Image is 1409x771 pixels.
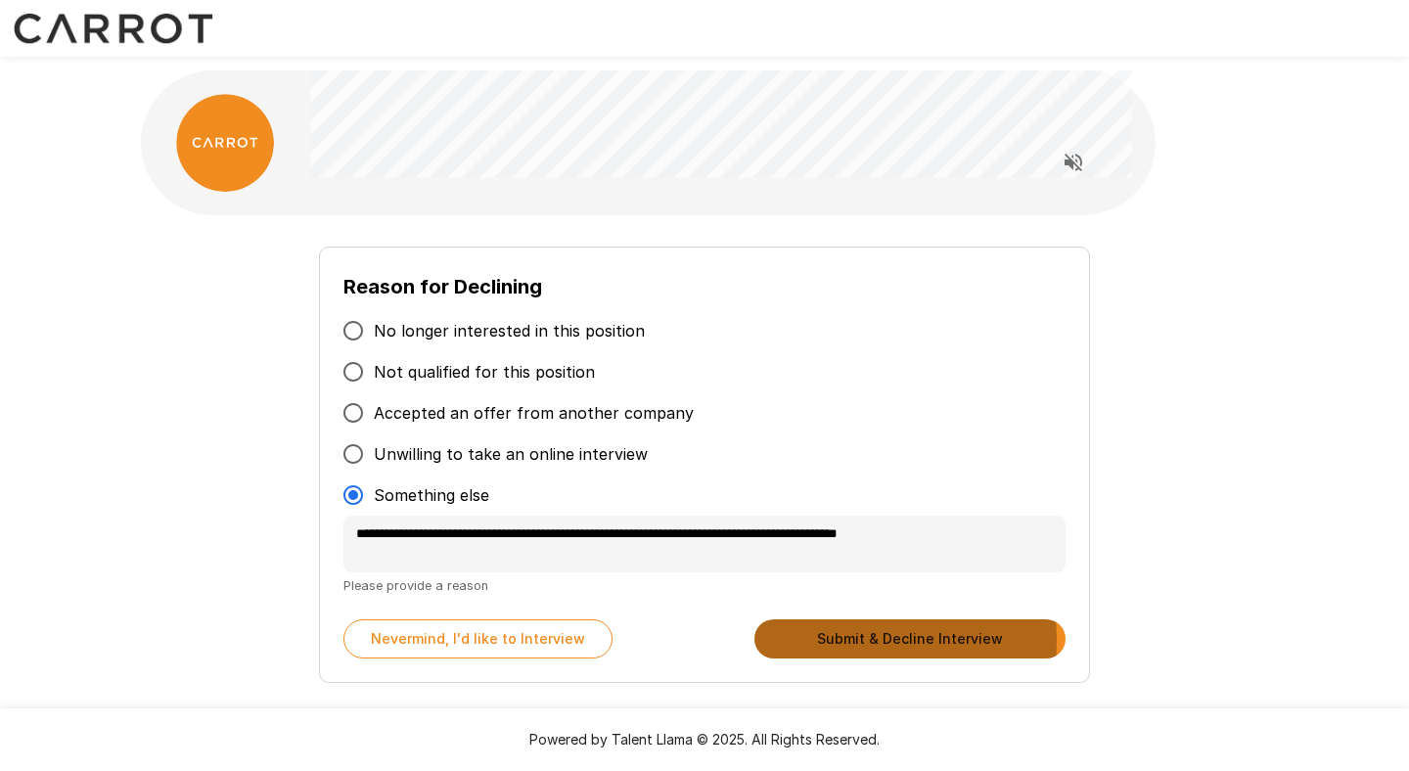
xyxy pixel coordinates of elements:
[374,483,489,507] span: Something else
[374,442,648,466] span: Unwilling to take an online interview
[23,730,1386,749] p: Powered by Talent Llama © 2025. All Rights Reserved.
[343,575,1066,596] p: Please provide a reason
[374,401,694,425] span: Accepted an offer from another company
[374,360,595,384] span: Not qualified for this position
[343,275,542,298] b: Reason for Declining
[343,619,613,658] button: Nevermind, I'd like to Interview
[754,619,1066,658] button: Submit & Decline Interview
[176,94,274,192] img: carrot_logo.png
[374,319,645,342] span: No longer interested in this position
[1054,143,1093,182] button: Read questions aloud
